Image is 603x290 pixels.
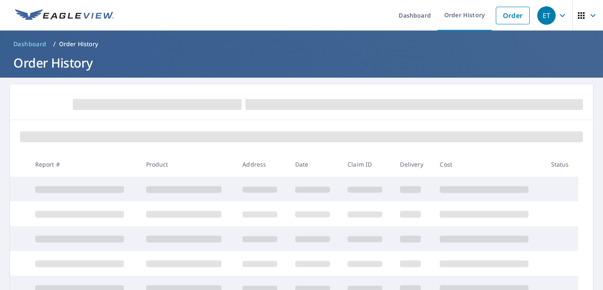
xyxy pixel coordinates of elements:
th: Delivery [393,152,433,177]
th: Product [139,152,236,177]
th: Date [289,152,341,177]
a: Dashboard [10,37,50,51]
nav: breadcrumb [10,37,593,51]
a: Order [496,7,530,24]
p: Order History [59,40,98,48]
th: Address [236,152,288,177]
img: EV Logo [15,9,114,22]
th: Cost [433,152,544,177]
span: Dashboard [13,40,46,48]
li: / [53,39,56,49]
th: Report # [28,152,139,177]
div: ET [537,6,556,25]
h1: Order History [10,54,593,71]
th: Status [544,152,579,177]
th: Claim ID [341,152,393,177]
